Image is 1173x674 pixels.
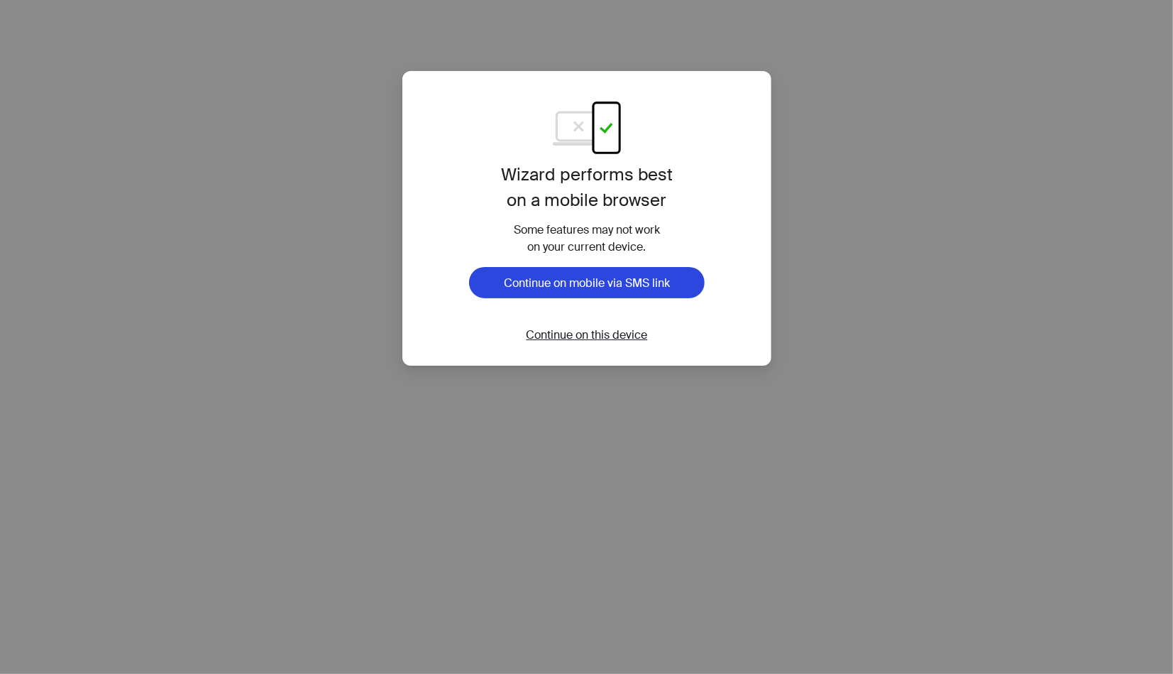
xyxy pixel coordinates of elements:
[526,327,647,342] span: Continue on this device
[457,162,716,213] h1: Wizard performs best on a mobile browser
[514,327,659,343] button: Continue on this device
[457,222,716,256] div: Some features may not work on your current device.
[504,276,670,290] span: Continue on mobile via SMS link
[469,267,705,298] button: Continue on mobile via SMS link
